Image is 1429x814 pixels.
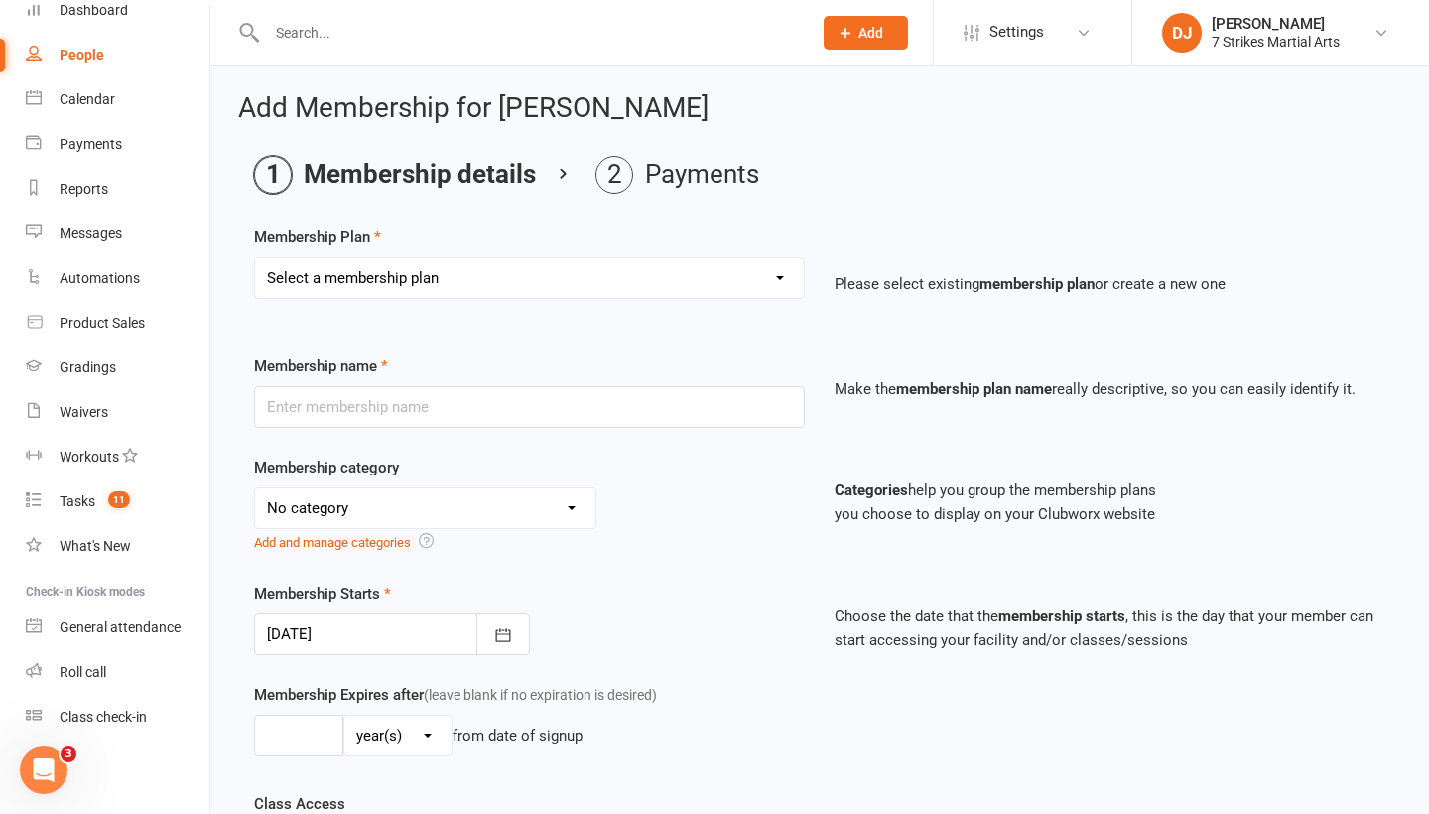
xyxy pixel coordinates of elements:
[60,2,128,18] div: Dashboard
[60,449,119,465] div: Workouts
[1162,13,1202,53] div: DJ
[1212,15,1340,33] div: [PERSON_NAME]
[60,225,122,241] div: Messages
[858,25,883,41] span: Add
[26,435,209,479] a: Workouts
[26,167,209,211] a: Reports
[254,156,536,194] li: Membership details
[61,746,76,762] span: 3
[979,275,1095,293] strong: membership plan
[26,524,209,569] a: What's New
[26,345,209,390] a: Gradings
[60,270,140,286] div: Automations
[26,695,209,740] a: Class kiosk mode
[254,582,391,606] label: Membership Starts
[424,687,657,703] span: (leave blank if no expiration is desired)
[60,91,115,107] div: Calendar
[60,538,131,554] div: What's New
[60,359,116,375] div: Gradings
[60,136,122,152] div: Payments
[60,493,95,509] div: Tasks
[60,404,108,420] div: Waivers
[26,390,209,435] a: Waivers
[26,33,209,77] a: People
[26,211,209,256] a: Messages
[60,47,104,63] div: People
[26,479,209,524] a: Tasks 11
[595,156,759,194] li: Payments
[835,478,1385,526] p: help you group the membership plans you choose to display on your Clubworx website
[835,481,908,499] strong: Categories
[60,664,106,680] div: Roll call
[254,535,411,550] a: Add and manage categories
[254,683,657,707] label: Membership Expires after
[1212,33,1340,51] div: 7 Strikes Martial Arts
[998,608,1125,625] strong: membership starts
[26,606,209,650] a: General attendance kiosk mode
[835,272,1385,296] p: Please select existing or create a new one
[824,16,908,50] button: Add
[26,650,209,695] a: Roll call
[453,724,583,747] div: from date of signup
[896,380,1052,398] strong: membership plan name
[60,619,181,635] div: General attendance
[261,19,798,47] input: Search...
[60,181,108,197] div: Reports
[835,605,1385,652] p: Choose the date that the , this is the day that your member can start accessing your facility and...
[835,377,1385,401] p: Make the really descriptive, so you can easily identify it.
[60,709,147,725] div: Class check-in
[20,746,67,794] iframe: Intercom live chat
[254,456,399,479] label: Membership category
[238,93,1401,124] h2: Add Membership for [PERSON_NAME]
[26,256,209,301] a: Automations
[26,301,209,345] a: Product Sales
[26,77,209,122] a: Calendar
[26,122,209,167] a: Payments
[108,491,130,508] span: 11
[254,354,388,378] label: Membership name
[254,386,805,428] input: Enter membership name
[989,10,1044,55] span: Settings
[254,225,381,249] label: Membership Plan
[60,315,145,331] div: Product Sales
